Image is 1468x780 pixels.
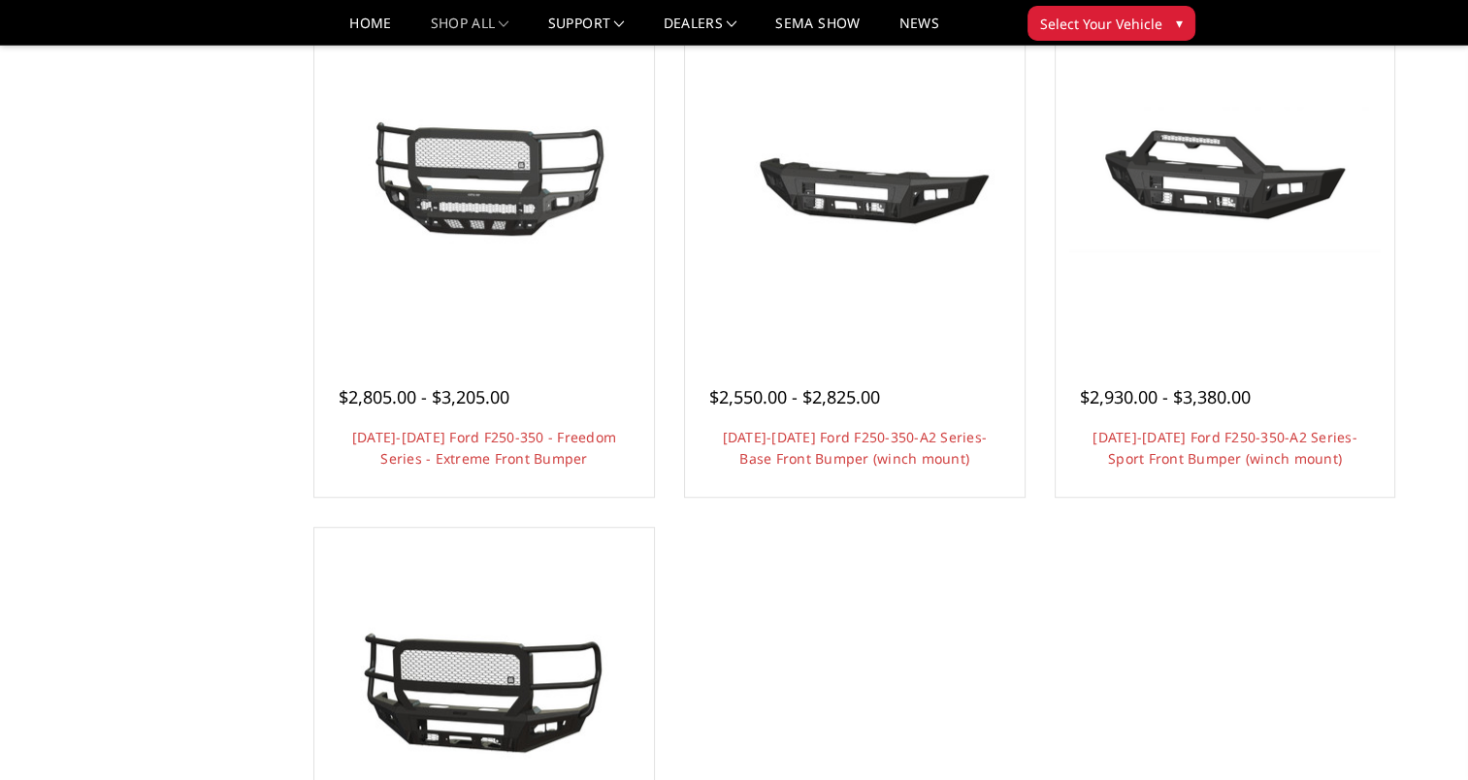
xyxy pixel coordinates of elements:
button: Select Your Vehicle [1028,6,1195,41]
a: [DATE]-[DATE] Ford F250-350-A2 Series-Sport Front Bumper (winch mount) [1093,428,1357,468]
iframe: Chat Widget [1371,687,1468,780]
a: Support [548,16,625,45]
span: ▾ [1176,13,1183,33]
span: $2,805.00 - $3,205.00 [339,385,509,408]
a: News [898,16,938,45]
a: SEMA Show [775,16,860,45]
a: [DATE]-[DATE] Ford F250-350 - Freedom Series - Extreme Front Bumper [352,428,616,468]
span: Select Your Vehicle [1040,14,1162,34]
a: 2023-2025 Ford F250-350-A2 Series-Sport Front Bumper (winch mount) 2023-2025 Ford F250-350-A2 Ser... [1060,15,1390,344]
a: Home [349,16,391,45]
a: 2023-2025 Ford F250-350 - Freedom Series - Extreme Front Bumper 2023-2025 Ford F250-350 - Freedom... [319,15,649,344]
span: $2,550.00 - $2,825.00 [709,385,880,408]
span: $2,930.00 - $3,380.00 [1080,385,1251,408]
a: 2023-2025 Ford F250-350-A2 Series-Base Front Bumper (winch mount) 2023-2025 Ford F250-350-A2 Seri... [690,15,1020,344]
img: 2023-2025 Ford F250-350-A2 Series-Extreme Front Bumper (winch mount) [329,627,639,769]
a: Dealers [664,16,737,45]
a: shop all [431,16,509,45]
a: [DATE]-[DATE] Ford F250-350-A2 Series-Base Front Bumper (winch mount) [722,428,987,468]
